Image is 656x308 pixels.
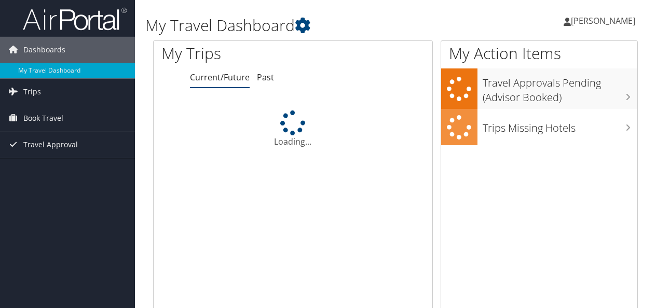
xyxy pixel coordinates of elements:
h1: My Trips [161,43,308,64]
span: [PERSON_NAME] [571,15,635,26]
span: Trips [23,79,41,105]
h1: My Action Items [441,43,637,64]
img: airportal-logo.png [23,7,127,31]
span: Travel Approval [23,132,78,158]
h3: Trips Missing Hotels [483,116,637,135]
a: Current/Future [190,72,250,83]
h3: Travel Approvals Pending (Advisor Booked) [483,71,637,105]
a: Past [257,72,274,83]
a: Travel Approvals Pending (Advisor Booked) [441,68,637,108]
div: Loading... [154,110,432,148]
a: Trips Missing Hotels [441,109,637,146]
a: [PERSON_NAME] [564,5,646,36]
span: Book Travel [23,105,63,131]
span: Dashboards [23,37,65,63]
h1: My Travel Dashboard [145,15,479,36]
